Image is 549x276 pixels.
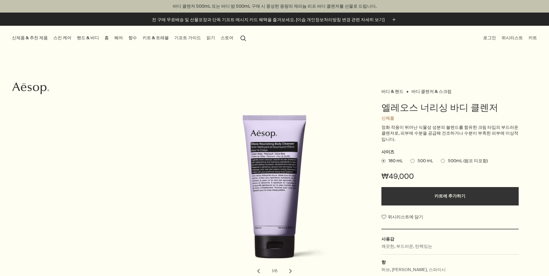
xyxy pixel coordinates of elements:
a: 읽기 [205,34,216,42]
button: 신제품 & 추천 제품 [11,34,49,42]
button: 검색창 열기 [238,32,249,44]
p: 허브, [PERSON_NAME], 스파이시 [381,266,446,273]
a: 위시리스트 [500,34,524,42]
span: 500mL (펌프 미포함) [445,158,488,164]
button: 전 구매 무료배송 및 선물포장과 단독 기프트 메시지 카드 혜택을 즐겨보세요. [이솝 개인정보처리방침 변경 관련 자세히 보기] [152,16,397,23]
button: 카트 [527,34,538,42]
h1: 엘레오스 너리싱 바디 클렌저 [381,102,519,114]
a: 핸드 & 바디 [76,34,100,42]
h2: 사이즈 [381,148,519,156]
span: 500 mL [415,158,433,164]
p: 정화 작용이 뛰어난 식물성 성분의 블렌드를 함유한 크림 타입의 부드러운 클렌저로, 피부에 수분을 공급해 건조하거나 수분이 부족한 피부에 이상적입니다. [381,125,519,143]
span: ₩49,000 [381,171,414,181]
nav: supplementary [482,26,538,50]
p: 깨끗한, 부드러운, 탄력있는 [381,243,432,250]
nav: primary [11,26,249,50]
button: 스토어 [219,34,235,42]
a: 키트 & 트래블 [141,34,170,42]
button: 로그인 [482,34,497,42]
a: 향수 [127,34,138,42]
p: 전 구매 무료배송 및 선물포장과 단독 기프트 메시지 카드 혜택을 즐겨보세요. [이솝 개인정보처리방침 변경 관련 자세히 보기] [152,17,384,23]
button: 카트에 추가하기 - ₩49,000 [381,187,519,205]
a: 바디 & 핸드 [381,89,403,92]
a: Aesop [11,81,51,98]
a: 바디 클렌저 & 스크럽 [411,89,452,92]
p: 바디 클렌저 500mL 또는 바디 밤 500mL 구매 시 풍성한 용량의 제라늄 리프 바디 클렌저를 선물로 드립니다. [6,3,543,10]
img: Back of Eleos Nourishing Body Cleanser in a purple tube [216,115,351,270]
svg: Aesop [12,82,49,94]
a: 홈 [103,34,110,42]
span: 180 mL [385,158,403,164]
a: 헤어 [113,34,124,42]
h2: 향 [381,259,519,266]
a: 스킨 케어 [52,34,73,42]
a: 기프트 가이드 [173,34,202,42]
h2: 사용감 [381,236,519,242]
button: 위시리스트에 담기 [381,212,423,223]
